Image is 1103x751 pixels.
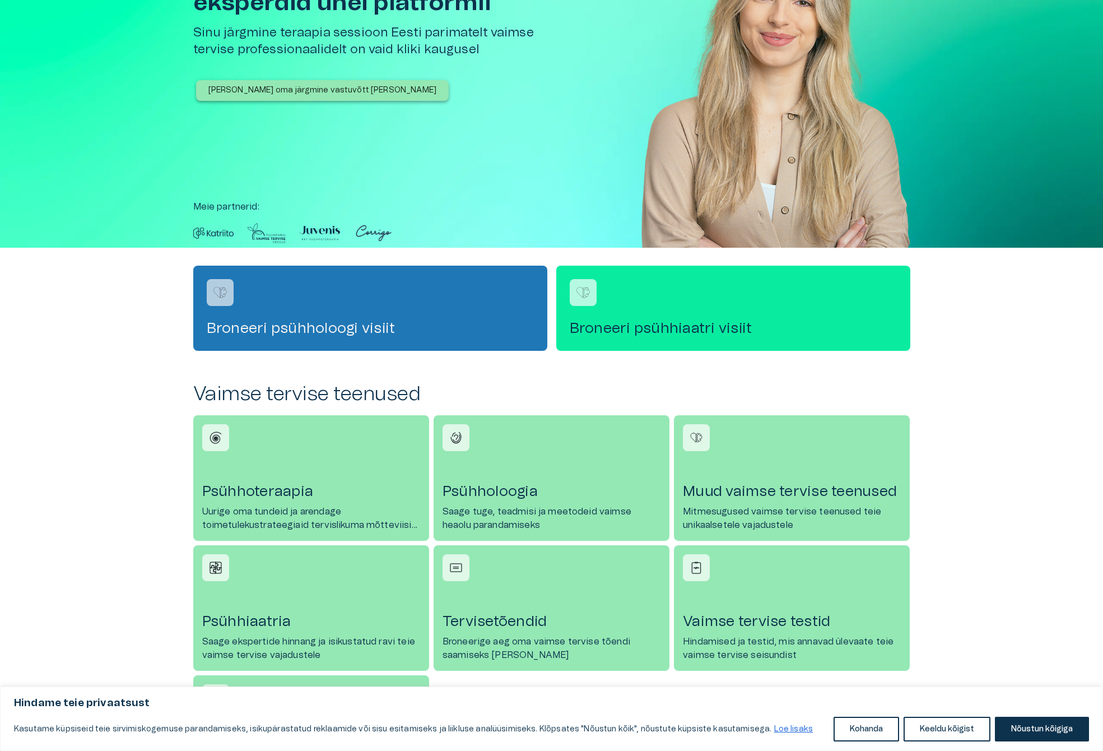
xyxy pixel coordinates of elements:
p: Saage tuge, teadmisi ja meetodeid vaimse heaolu parandamiseks [443,505,660,532]
p: Meie partnerid : [193,200,910,214]
img: Broneeri psühhiaatri visiit logo [575,284,592,301]
a: Loe lisaks [774,725,814,734]
img: Vaimse tervise testid icon [688,559,705,576]
h4: Psühhoteraapia [202,483,420,500]
h4: Muud vaimse tervise teenused [683,483,901,500]
a: Navigate to service booking [556,266,910,351]
p: Saage ekspertide hinnang ja isikustatud ravi teie vaimse tervise vajadustele [202,635,420,662]
img: Partner logo [247,222,287,244]
h4: Tervisetõendid [443,613,660,631]
p: Uurige oma tundeid ja arendage toimetulekustrateegiaid tervislikuma mõtteviisi saavutamiseks [202,505,420,532]
img: Partner logo [353,222,394,244]
img: Partner logo [193,222,234,244]
img: Broneeri psühholoogi visiit logo [212,284,229,301]
p: Broneerige aeg oma vaimse tervise tõendi saamiseks [PERSON_NAME] [443,635,660,662]
button: Kohanda [834,717,899,741]
h2: Vaimse tervise teenused [193,382,910,406]
button: Keeldu kõigist [904,717,990,741]
h5: Sinu järgmine teraapia sessioon Eesti parimatelt vaimse tervise professionaalidelt on vaid kliki ... [193,25,556,58]
img: Tervisetõendid icon [448,559,464,576]
a: Navigate to service booking [193,266,547,351]
h4: Psühholoogia [443,483,660,500]
img: Psühhiaatria icon [207,559,224,576]
img: Muud vaimse tervise teenused icon [688,429,705,446]
button: Nõustun kõigiga [995,717,1089,741]
img: Psühhoteraapia icon [207,429,224,446]
p: Kasutame küpsiseid teie sirvimiskogemuse parandamiseks, isikupärastatud reklaamide või sisu esita... [14,722,813,736]
p: Hindame teie privaatsust [14,697,1089,710]
p: Mitmesugused vaimse tervise teenused teie unikaalsetele vajadustele [683,505,901,532]
img: Partner logo [300,222,340,244]
h4: Vaimse tervise testid [683,613,901,631]
h4: Psühhiaatria [202,613,420,631]
h4: Broneeri psühhiaatri visiit [570,319,897,337]
img: Psühholoogia icon [448,429,464,446]
p: Hindamised ja testid, mis annavad ülevaate teie vaimse tervise seisundist [683,635,901,662]
h4: Broneeri psühholoogi visiit [207,319,534,337]
button: [PERSON_NAME] oma järgmine vastuvõtt [PERSON_NAME] [196,80,449,101]
p: [PERSON_NAME] oma järgmine vastuvõtt [PERSON_NAME] [208,85,437,96]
